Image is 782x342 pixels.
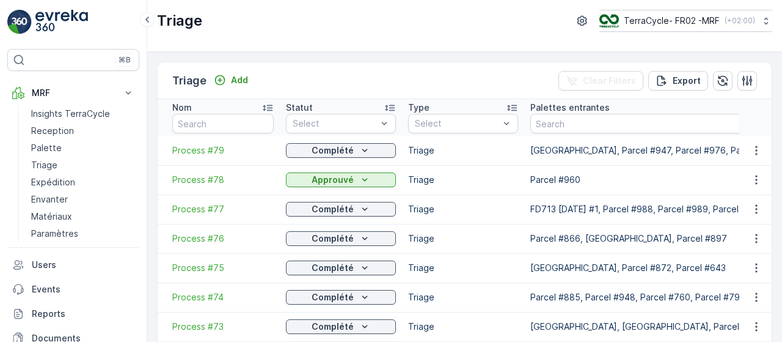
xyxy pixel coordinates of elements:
[172,262,274,274] a: Process #75
[312,174,354,186] p: Approuvé
[26,105,139,122] a: Insights TerraCycle
[119,55,131,65] p: ⌘B
[26,225,139,242] a: Paramètres
[32,283,134,296] p: Events
[402,283,524,312] td: Triage
[32,87,115,99] p: MRF
[312,203,354,215] p: Complété
[31,108,110,120] p: Insights TerraCycle
[7,253,139,277] a: Users
[286,261,396,275] button: Complété
[725,16,755,26] p: ( +02:00 )
[402,165,524,195] td: Triage
[286,290,396,305] button: Complété
[172,102,192,114] p: Nom
[583,75,636,87] p: Clear Filters
[312,321,354,333] p: Complété
[408,102,429,114] p: Type
[31,193,68,206] p: Envanter
[286,102,313,114] p: Statut
[31,228,78,240] p: Paramètres
[293,117,377,130] p: Select
[648,71,708,91] button: Export
[26,191,139,208] a: Envanter
[7,302,139,326] a: Reports
[312,291,354,303] p: Complété
[286,143,396,158] button: Complété
[31,176,75,188] p: Expédition
[172,144,274,157] a: Process #79
[172,291,274,303] a: Process #74
[599,10,772,32] button: TerraCycle- FR02 -MRF(+02:00)
[32,308,134,320] p: Reports
[599,14,619,28] img: terracycle.png
[172,114,274,133] input: Search
[31,159,57,171] p: Triage
[26,157,139,174] a: Triage
[26,122,139,139] a: Reception
[402,136,524,165] td: Triage
[172,321,274,333] a: Process #73
[286,231,396,246] button: Complété
[286,319,396,334] button: Complété
[32,259,134,271] p: Users
[402,195,524,224] td: Triage
[35,10,88,34] img: logo_light-DOdMpM7g.png
[402,224,524,253] td: Triage
[312,232,354,245] p: Complété
[26,139,139,157] a: Palette
[286,173,396,187] button: Approuvé
[26,208,139,225] a: Matériaux
[402,312,524,341] td: Triage
[286,202,396,217] button: Complété
[31,210,72,223] p: Matériaux
[7,277,139,302] a: Events
[231,74,248,86] p: Add
[172,203,274,215] a: Process #77
[31,125,74,137] p: Reception
[7,81,139,105] button: MRF
[415,117,499,130] p: Select
[209,73,253,87] button: Add
[312,262,354,274] p: Complété
[172,174,274,186] a: Process #78
[673,75,701,87] p: Export
[530,102,610,114] p: Palettes entrantes
[7,10,32,34] img: logo
[312,144,354,157] p: Complété
[172,72,206,89] p: Triage
[624,15,720,27] p: TerraCycle- FR02 -MRF
[402,253,524,283] td: Triage
[26,174,139,191] a: Expédition
[558,71,643,91] button: Clear Filters
[157,11,202,31] p: Triage
[31,142,62,154] p: Palette
[172,232,274,245] a: Process #76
